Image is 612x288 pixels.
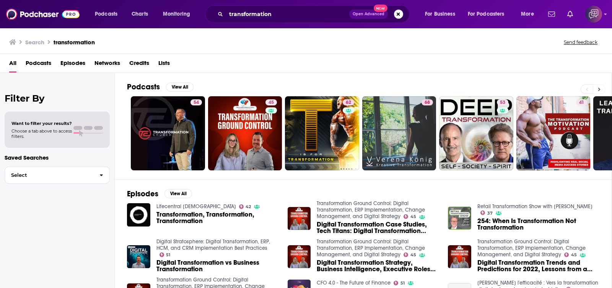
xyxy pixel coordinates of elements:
a: Charts [127,8,153,20]
a: 53 [497,99,508,105]
span: 41 [579,99,584,107]
a: 54 [190,99,202,105]
span: 37 [487,212,493,215]
a: 54 [131,96,205,170]
a: 45 [404,252,416,257]
span: 68 [425,99,430,107]
p: Saved Searches [5,154,110,161]
img: Digital Transformation vs Business Transformation [127,245,150,269]
a: 37 [480,210,493,215]
a: Lists [158,57,170,73]
button: open menu [516,8,544,20]
img: User Profile [585,6,602,23]
a: Digital Transformation Trends and Predictions for 2022, Lessons from a Transformation in Progress... [448,245,471,269]
a: CFO 4.0 - The Future of Finance [317,280,391,286]
a: 42 [239,204,251,209]
a: Retail Transformation Show with Oliver Banks [477,203,592,210]
a: 45 [208,96,282,170]
button: open menu [463,8,516,20]
img: Transformation, Transformation, Transformation [127,203,150,227]
h2: Filter By [5,93,110,104]
span: Monitoring [163,9,190,19]
img: 254: When Is Transformation Not Transformation [448,207,471,230]
span: 62 [346,99,351,107]
span: 51 [400,282,405,285]
span: 51 [166,253,170,257]
span: Digital Transformation vs Business Transformation [156,259,278,272]
h3: Search [25,39,44,46]
h2: Episodes [127,189,158,199]
h3: transformation [54,39,95,46]
span: Digital Transformation Strategy, Business Intelligence, Executive Roles During Transformation [317,259,439,272]
button: open menu [90,8,127,20]
span: Podcasts [95,9,117,19]
a: Show notifications dropdown [564,8,576,21]
a: 53 [439,96,513,170]
span: 53 [500,99,505,107]
a: 68 [362,96,436,170]
div: Search podcasts, credits, & more... [212,5,417,23]
span: Choose a tab above to access filters. [11,128,72,139]
a: Show notifications dropdown [545,8,558,21]
span: 45 [410,253,416,257]
button: Open AdvancedNew [349,10,388,19]
span: New [374,5,387,12]
span: Transformation, Transformation, Transformation [156,211,278,224]
a: Transformation Ground Control: Digital Transformation, ERP Implementation, Change Management, and... [317,200,425,220]
a: Transformation Ground Control: Digital Transformation, ERP Implementation, Change Management, and... [317,238,425,258]
img: Digital Transformation Strategy, Business Intelligence, Executive Roles During Transformation [288,245,311,269]
a: Lifecentral Church [156,203,236,210]
a: EpisodesView All [127,189,192,199]
a: 51 [394,281,405,285]
a: 254: When Is Transformation Not Transformation [477,218,599,231]
span: Digital Transformation Trends and Predictions for 2022, Lessons from a Transformation in Progress... [477,259,599,272]
a: 45 [404,214,416,219]
button: View All [164,189,192,198]
a: PodcastsView All [127,82,194,92]
img: Digital Transformation Case Studies, Tech Titans: Digital Transformation Game Show, New Digital T... [288,207,311,230]
span: 45 [410,215,416,218]
a: 45 [265,99,277,105]
span: For Business [425,9,455,19]
a: Episodes [60,57,85,73]
a: All [9,57,16,73]
span: 42 [246,205,251,209]
a: 41 [576,99,587,105]
button: View All [166,83,194,92]
img: Podchaser - Follow, Share and Rate Podcasts [6,7,80,21]
button: Show profile menu [585,6,602,23]
span: Charts [132,9,148,19]
span: 45 [571,253,577,257]
span: More [521,9,534,19]
span: Select [5,173,93,178]
a: 41 [516,96,591,170]
button: Select [5,167,110,184]
a: 62 [343,99,354,105]
a: Podcasts [26,57,51,73]
span: Open Advanced [353,12,384,16]
a: 68 [422,99,433,105]
a: Digital Stratosphere: Digital Transformation, ERP, HCM, and CRM Implementation Best Practices [156,238,270,251]
input: Search podcasts, credits, & more... [226,8,349,20]
a: Transformation Ground Control: Digital Transformation, ERP Implementation, Change Management, and... [477,238,586,258]
span: 54 [194,99,199,107]
a: Credits [129,57,149,73]
span: Logged in as corioliscompany [585,6,602,23]
span: Digital Transformation Case Studies, Tech Titans: Digital Transformation Game Show, New Digital T... [317,221,439,234]
a: 45 [564,252,577,257]
span: 45 [269,99,274,107]
button: open menu [158,8,200,20]
span: Want to filter your results? [11,121,72,126]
